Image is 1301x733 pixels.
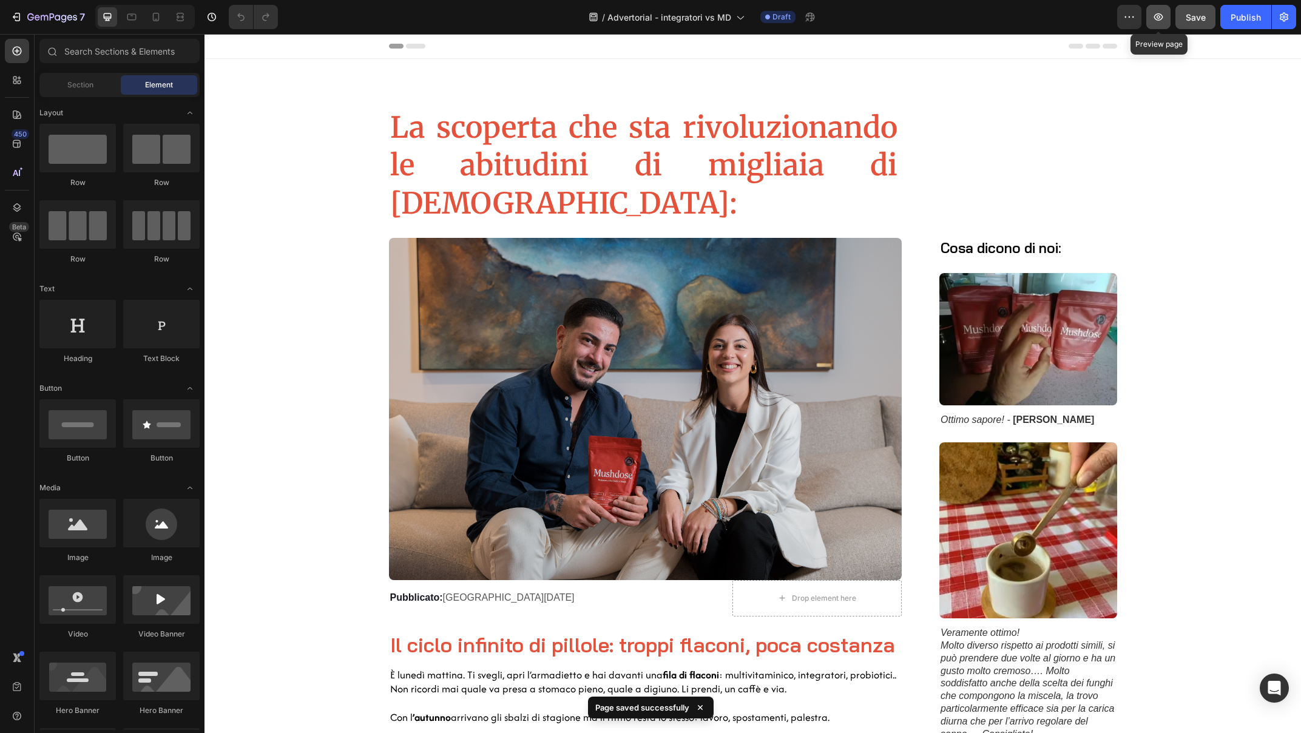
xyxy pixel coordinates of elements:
[145,79,173,90] span: Element
[180,478,200,498] span: Toggle open
[736,380,806,391] i: Ottimo sapore! -
[39,353,116,364] div: Heading
[772,12,791,22] span: Draft
[229,5,278,29] div: Undo/Redo
[186,677,697,691] p: Con l arrivano gli sbalzi di stagione ma il ritmo resta lo stesso: lavoro, spostamenti, palestra.
[602,11,605,24] span: /
[123,629,200,640] div: Video Banner
[39,552,116,563] div: Image
[1231,11,1261,24] div: Publish
[595,701,689,714] p: Page saved successfully
[186,648,697,662] p: Non ricordi mai quale va presa a stomaco pieno, quale a digiuno. Li prendi, un caffè e via.
[79,10,85,24] p: 7
[39,482,61,493] span: Media
[39,705,116,716] div: Hero Banner
[39,453,116,464] div: Button
[67,79,93,90] span: Section
[12,129,29,139] div: 450
[186,634,697,648] p: È lunedì mattina. Ti svegli, apri l’armadietto e hai davanti una : multivitaminico, integratori, ...
[808,380,890,391] strong: [PERSON_NAME]
[9,222,29,232] div: Beta
[39,107,63,118] span: Layout
[587,559,652,569] div: Drop element here
[458,633,515,648] strong: fila di flaconi
[736,606,911,705] i: Molto diverso rispetto ai prodotti simili, si può prendere due volte al giorno e ha un gusto molt...
[123,453,200,464] div: Button
[1260,674,1289,703] div: Open Intercom Messenger
[736,593,815,604] i: Veramente ottimo!
[39,254,116,265] div: Row
[123,552,200,563] div: Image
[208,676,246,691] strong: ’autunno
[735,408,913,584] img: gempages_509916340421657773-b0e1a7fb-a775-4505-aec0-567436cc32a5.png
[123,254,200,265] div: Row
[39,39,200,63] input: Search Sections & Elements
[735,204,913,225] h3: Cosa dicono di noi:
[607,11,731,24] span: Advertorial - integratori vs MD
[123,705,200,716] div: Hero Banner
[39,383,62,394] span: Button
[204,34,1301,733] iframe: Design area
[1175,5,1215,29] button: Save
[180,103,200,123] span: Toggle open
[736,606,911,717] span: -
[180,279,200,299] span: Toggle open
[180,379,200,398] span: Toggle open
[123,353,200,364] div: Text Block
[184,597,698,626] h2: Il ciclo infinito di pillole: troppi flaconi, poca costanza
[735,239,913,371] img: gempages_509916340421657773-835b3fdb-5beb-403c-bf84-13267d7a259d.png
[1186,12,1206,22] span: Save
[39,177,116,188] div: Row
[5,5,90,29] button: 7
[123,177,200,188] div: Row
[39,629,116,640] div: Video
[1220,5,1271,29] button: Publish
[39,283,55,294] span: Text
